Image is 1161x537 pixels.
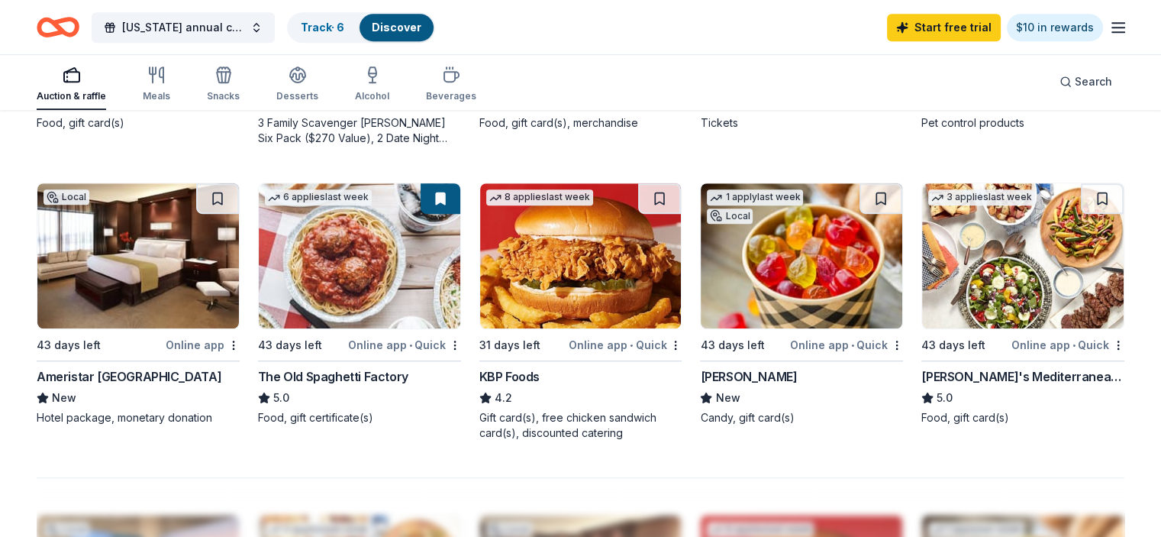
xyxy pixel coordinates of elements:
[92,12,275,43] button: [US_STATE] annual conference
[37,9,79,45] a: Home
[922,183,1124,328] img: Image for Taziki's Mediterranean Cafe
[887,14,1001,41] a: Start free trial
[276,90,318,102] div: Desserts
[44,189,89,205] div: Local
[348,335,461,354] div: Online app Quick
[480,183,682,328] img: Image for KBP Foods
[301,21,344,34] a: Track· 6
[921,367,1124,386] div: [PERSON_NAME]'s Mediterranean Cafe
[700,410,903,425] div: Candy, gift card(s)
[700,336,764,354] div: 43 days left
[479,336,540,354] div: 31 days left
[122,18,244,37] span: [US_STATE] annual conference
[479,367,540,386] div: KBP Foods
[52,389,76,407] span: New
[1011,335,1124,354] div: Online app Quick
[37,336,101,354] div: 43 days left
[37,367,221,386] div: Ameristar [GEOGRAPHIC_DATA]
[258,183,461,425] a: Image for The Old Spaghetti Factory6 applieslast week43 days leftOnline app•QuickThe Old Spaghett...
[707,189,803,205] div: 1 apply last week
[921,336,985,354] div: 43 days left
[921,183,1124,425] a: Image for Taziki's Mediterranean Cafe3 applieslast week43 days leftOnline app•Quick[PERSON_NAME]'...
[37,183,240,425] a: Image for Ameristar East ChicagoLocal43 days leftOnline appAmeristar [GEOGRAPHIC_DATA]NewHotel pa...
[1075,73,1112,91] span: Search
[1007,14,1103,41] a: $10 in rewards
[479,115,682,131] div: Food, gift card(s), merchandise
[495,389,512,407] span: 4.2
[166,335,240,354] div: Online app
[143,60,170,110] button: Meals
[707,209,753,224] div: Local
[207,60,240,110] button: Snacks
[273,389,289,407] span: 5.0
[701,183,902,328] img: Image for Albanese
[276,60,318,110] button: Desserts
[258,336,322,354] div: 43 days left
[790,335,903,354] div: Online app Quick
[937,389,953,407] span: 5.0
[700,183,903,425] a: Image for Albanese1 applylast weekLocal43 days leftOnline app•Quick[PERSON_NAME]NewCandy, gift ca...
[207,90,240,102] div: Snacks
[259,183,460,328] img: Image for The Old Spaghetti Factory
[37,115,240,131] div: Food, gift card(s)
[928,189,1035,205] div: 3 applies last week
[265,189,372,205] div: 6 applies last week
[37,183,239,328] img: Image for Ameristar East Chicago
[851,339,854,351] span: •
[1072,339,1076,351] span: •
[258,410,461,425] div: Food, gift certificate(s)
[569,335,682,354] div: Online app Quick
[715,389,740,407] span: New
[37,90,106,102] div: Auction & raffle
[355,90,389,102] div: Alcohol
[287,12,435,43] button: Track· 6Discover
[37,410,240,425] div: Hotel package, monetary donation
[355,60,389,110] button: Alcohol
[37,60,106,110] button: Auction & raffle
[372,21,421,34] a: Discover
[921,115,1124,131] div: Pet control products
[258,115,461,146] div: 3 Family Scavenger [PERSON_NAME] Six Pack ($270 Value), 2 Date Night Scavenger [PERSON_NAME] Two ...
[426,60,476,110] button: Beverages
[700,367,797,386] div: [PERSON_NAME]
[700,115,903,131] div: Tickets
[479,183,682,441] a: Image for KBP Foods8 applieslast week31 days leftOnline app•QuickKBP Foods4.2Gift card(s), free c...
[921,410,1124,425] div: Food, gift card(s)
[409,339,412,351] span: •
[258,367,408,386] div: The Old Spaghetti Factory
[1047,66,1124,97] button: Search
[630,339,633,351] span: •
[479,410,682,441] div: Gift card(s), free chicken sandwich card(s), discounted catering
[486,189,593,205] div: 8 applies last week
[143,90,170,102] div: Meals
[426,90,476,102] div: Beverages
